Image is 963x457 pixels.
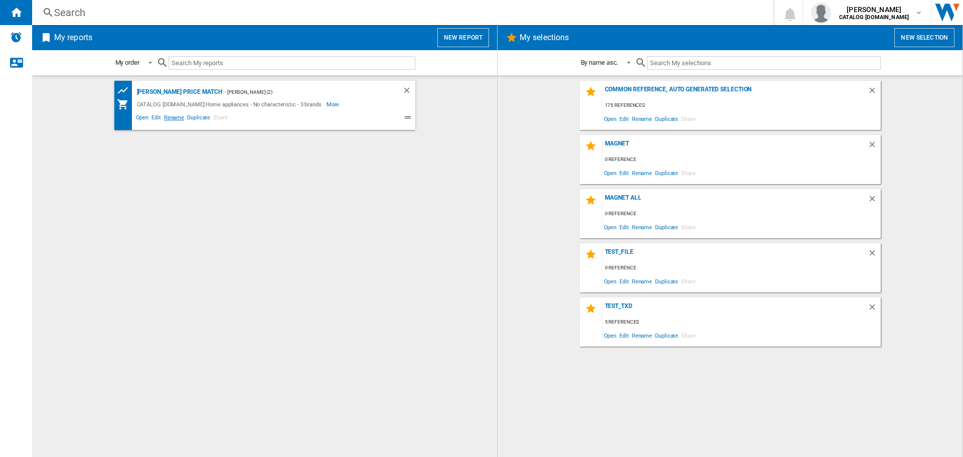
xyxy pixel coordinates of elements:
[868,86,881,99] div: Delete
[117,84,134,97] div: Product prices grid
[811,3,831,23] img: profile.jpg
[602,194,868,208] div: Magnet ALL
[602,154,881,166] div: 0 reference
[602,112,618,125] span: Open
[654,329,680,342] span: Duplicate
[602,262,881,274] div: 0 reference
[602,329,618,342] span: Open
[581,59,618,66] div: By name asc.
[10,31,22,43] img: alerts-logo.svg
[602,220,618,234] span: Open
[402,86,415,98] div: Delete
[602,140,868,154] div: Magnet
[134,98,327,110] div: CATALOG [DOMAIN_NAME]:Home appliances - No characteristic - 3 brands
[894,28,954,47] button: New selection
[868,140,881,154] div: Delete
[186,113,212,125] span: Duplicate
[602,274,618,288] span: Open
[868,194,881,208] div: Delete
[630,274,654,288] span: Rename
[212,113,229,125] span: Share
[680,166,697,180] span: Share
[327,98,341,110] span: More
[117,98,134,110] div: My Assortment
[602,248,868,262] div: test_file
[169,56,415,70] input: Search My reports
[437,28,489,47] button: New report
[134,113,150,125] span: Open
[518,28,571,47] h2: My selections
[868,302,881,316] div: Delete
[680,274,697,288] span: Share
[150,113,163,125] span: Edit
[602,208,881,220] div: 0 reference
[868,248,881,262] div: Delete
[654,166,680,180] span: Duplicate
[654,274,680,288] span: Duplicate
[630,166,654,180] span: Rename
[618,166,630,180] span: Edit
[115,59,139,66] div: My order
[602,316,881,329] div: 5 references
[222,86,382,98] div: - [PERSON_NAME] (2)
[654,220,680,234] span: Duplicate
[618,329,630,342] span: Edit
[630,329,654,342] span: Rename
[602,86,868,99] div: Common reference, auto generated selection
[680,112,697,125] span: Share
[163,113,186,125] span: Rename
[680,220,697,234] span: Share
[647,56,880,70] input: Search My selections
[839,14,909,21] b: CATALOG [DOMAIN_NAME]
[680,329,697,342] span: Share
[839,5,909,15] span: [PERSON_NAME]
[602,166,618,180] span: Open
[618,274,630,288] span: Edit
[654,112,680,125] span: Duplicate
[618,220,630,234] span: Edit
[134,86,223,98] div: [PERSON_NAME] Price Match
[630,112,654,125] span: Rename
[52,28,94,47] h2: My reports
[630,220,654,234] span: Rename
[54,6,747,20] div: Search
[602,302,868,316] div: test_txd
[618,112,630,125] span: Edit
[602,99,881,112] div: 175 references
